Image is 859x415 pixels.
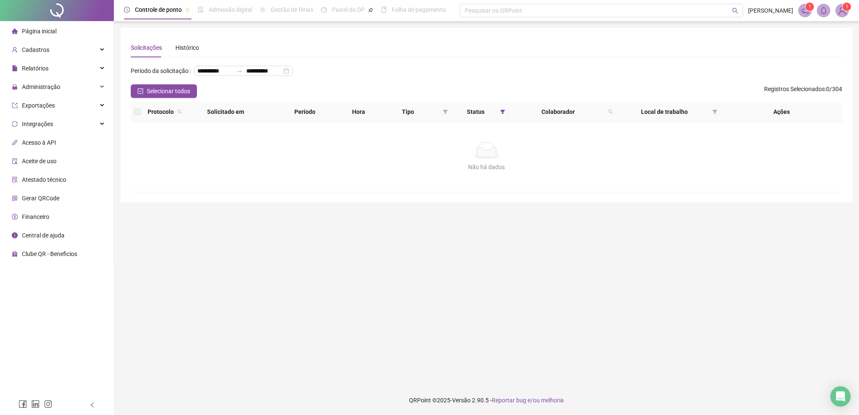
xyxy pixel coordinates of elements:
div: Ações [724,107,839,116]
th: Hora [344,102,374,122]
span: Gerar QRCode [22,195,59,202]
span: Gestão de férias [271,6,313,13]
span: Administração [22,84,60,90]
span: sync [12,121,18,127]
span: search [608,109,613,114]
button: Selecionar todos [131,84,197,98]
span: swap-right [236,67,243,74]
span: facebook [19,400,27,408]
span: Clube QR - Beneficios [22,251,77,257]
span: Local de trabalho [620,107,709,116]
span: clock-circle [124,7,130,13]
span: Página inicial [22,28,57,35]
span: Protocolo [148,107,174,116]
span: lock [12,84,18,90]
span: left [89,402,95,408]
sup: 1 [805,3,814,11]
span: dollar [12,214,18,220]
div: Solicitações [131,43,162,52]
span: Versão [452,397,471,404]
span: 1 [846,4,848,10]
label: Período da solicitação [131,64,194,78]
div: Open Intercom Messenger [830,386,851,407]
span: Registros Selecionados [764,86,825,92]
span: Cadastros [22,46,49,53]
span: Financeiro [22,213,49,220]
span: Controle de ponto [135,6,182,13]
span: Admissão digital [209,6,252,13]
span: pushpin [368,8,373,13]
span: filter [712,109,717,114]
span: search [606,105,615,118]
span: api [12,140,18,146]
span: Relatórios [22,65,48,72]
span: Selecionar todos [147,86,190,96]
span: search [175,105,184,118]
th: Período [266,102,344,122]
th: Solicitado em [186,102,266,122]
span: linkedin [31,400,40,408]
div: Histórico [175,43,199,52]
span: 1 [808,4,811,10]
span: qrcode [12,195,18,201]
span: [PERSON_NAME] [748,6,793,15]
span: filter [443,109,448,114]
span: file [12,65,18,71]
span: to [236,67,243,74]
span: gift [12,251,18,257]
span: Reportar bug e/ou melhoria [492,397,564,404]
span: book [381,7,387,13]
span: search [177,109,182,114]
span: search [732,8,738,14]
span: filter [441,105,450,118]
span: filter [500,109,505,114]
span: Acesso à API [22,139,56,146]
span: Folha de pagamento [392,6,446,13]
span: user-add [12,47,18,53]
span: info-circle [12,232,18,238]
span: solution [12,177,18,183]
footer: QRPoint © 2025 - 2.90.5 - [114,385,859,415]
span: Exportações [22,102,55,109]
span: Colaborador [512,107,605,116]
span: dashboard [321,7,327,13]
span: Painel do DP [332,6,365,13]
span: Status [455,107,497,116]
span: Tipo [377,107,439,116]
span: home [12,28,18,34]
span: Integrações [22,121,53,127]
span: pushpin [185,8,190,13]
span: file-done [198,7,204,13]
span: : 0 / 304 [764,84,842,98]
img: 80309 [836,4,848,17]
sup: Atualize o seu contato no menu Meus Dados [843,3,851,11]
span: Aceite de uso [22,158,57,164]
span: Central de ajuda [22,232,65,239]
span: check-square [137,88,143,94]
span: Atestado técnico [22,176,66,183]
span: notification [801,7,809,14]
span: sun [260,7,266,13]
span: instagram [44,400,52,408]
span: bell [820,7,827,14]
div: Não há dados [141,162,832,172]
span: filter [711,105,719,118]
span: export [12,102,18,108]
span: filter [498,105,507,118]
span: audit [12,158,18,164]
